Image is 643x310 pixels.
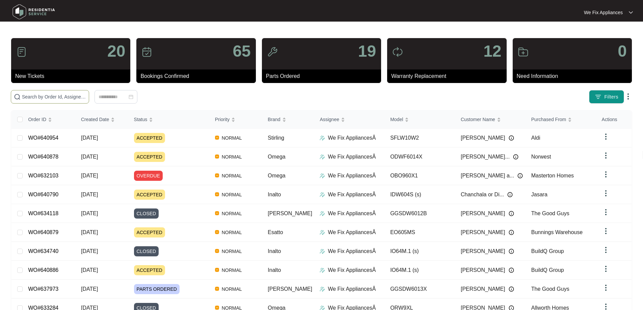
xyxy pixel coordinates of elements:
[461,209,505,218] span: [PERSON_NAME]
[461,153,510,161] span: [PERSON_NAME]...
[385,129,455,147] td: SFLW10W2
[328,172,376,180] p: We Fix AppliancesÂ
[320,267,325,273] img: Assigner Icon
[10,2,57,22] img: residentia service logo
[219,153,245,161] span: NORMAL
[215,287,219,291] img: Vercel Logo
[320,249,325,254] img: Assigner Icon
[215,136,219,140] img: Vercel Logo
[385,147,455,166] td: ODWF6014X
[531,267,564,273] span: BuildQ Group
[268,229,283,235] span: Esatto
[618,43,627,59] p: 0
[215,249,219,253] img: Vercel Logo
[268,286,312,292] span: [PERSON_NAME]
[81,135,98,141] span: [DATE]
[28,135,58,141] a: WO#640954
[385,166,455,185] td: OBO960X1
[461,172,514,180] span: [PERSON_NAME] a...
[134,190,165,200] span: ACCEPTED
[219,209,245,218] span: NORMAL
[328,228,376,236] p: We Fix AppliancesÂ
[233,43,250,59] p: 65
[28,210,58,216] a: WO#634118
[134,116,148,123] span: Status
[219,134,245,142] span: NORMAL
[215,230,219,234] img: Vercel Logo
[602,246,610,254] img: dropdown arrow
[210,111,263,129] th: Priority
[134,133,165,143] span: ACCEPTED
[624,92,632,101] img: dropdown arrow
[268,116,280,123] span: Brand
[584,9,623,16] p: We Fix Appliances
[509,230,514,235] img: Info icon
[268,192,281,197] span: Inalto
[531,116,566,123] span: Purchased From
[596,111,632,129] th: Actions
[328,247,376,255] p: We Fix AppliancesÂ
[385,280,455,299] td: GGSDW6013X
[385,204,455,223] td: GGSDW6012B
[268,210,312,216] span: [PERSON_NAME]
[509,211,514,216] img: Info icon
[531,210,569,216] span: The Good Guys
[604,93,618,101] span: Filters
[28,229,58,235] a: WO#640879
[320,230,325,235] img: Assigner Icon
[513,154,518,160] img: Info icon
[531,286,569,292] span: The Good Guys
[509,249,514,254] img: Info icon
[219,247,245,255] span: NORMAL
[219,228,245,236] span: NORMAL
[509,135,514,141] img: Info icon
[28,173,58,178] a: WO#632103
[28,116,46,123] span: Order ID
[81,267,98,273] span: [DATE]
[328,285,376,293] p: We Fix AppliancesÂ
[267,47,278,57] img: icon
[320,173,325,178] img: Assigner Icon
[134,171,163,181] span: OVERDUE
[328,266,376,274] p: We Fix AppliancesÂ
[140,72,256,80] p: Bookings Confirmed
[531,135,540,141] span: Aldi
[215,116,230,123] span: Priority
[134,246,159,256] span: CLOSED
[81,286,98,292] span: [DATE]
[509,267,514,273] img: Info icon
[461,191,504,199] span: Chanchala or Di...
[81,248,98,254] span: [DATE]
[76,111,129,129] th: Created Date
[134,208,159,219] span: CLOSED
[320,116,339,123] span: Assignee
[455,111,526,129] th: Customer Name
[385,261,455,280] td: IO64M.1 (s)
[134,265,165,275] span: ACCEPTED
[358,43,376,59] p: 19
[531,154,551,160] span: Norwest
[81,116,109,123] span: Created Date
[266,72,381,80] p: Parts Ordered
[517,173,523,178] img: Info icon
[518,47,529,57] img: icon
[385,223,455,242] td: EO605MS
[328,153,376,161] p: We Fix AppliancesÂ
[461,247,505,255] span: [PERSON_NAME]
[215,192,219,196] img: Vercel Logo
[219,285,245,293] span: NORMAL
[461,134,505,142] span: [PERSON_NAME]
[509,286,514,292] img: Info icon
[28,286,58,292] a: WO#637973
[14,93,21,100] img: search-icon
[602,265,610,273] img: dropdown arrow
[517,72,632,80] p: Need Information
[531,229,583,235] span: Bunnings Warehouse
[23,111,76,129] th: Order ID
[268,267,281,273] span: Inalto
[483,43,501,59] p: 12
[268,135,284,141] span: Stirling
[328,191,376,199] p: We Fix AppliancesÂ
[385,242,455,261] td: IO64M.1 (s)
[531,248,564,254] span: BuildQ Group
